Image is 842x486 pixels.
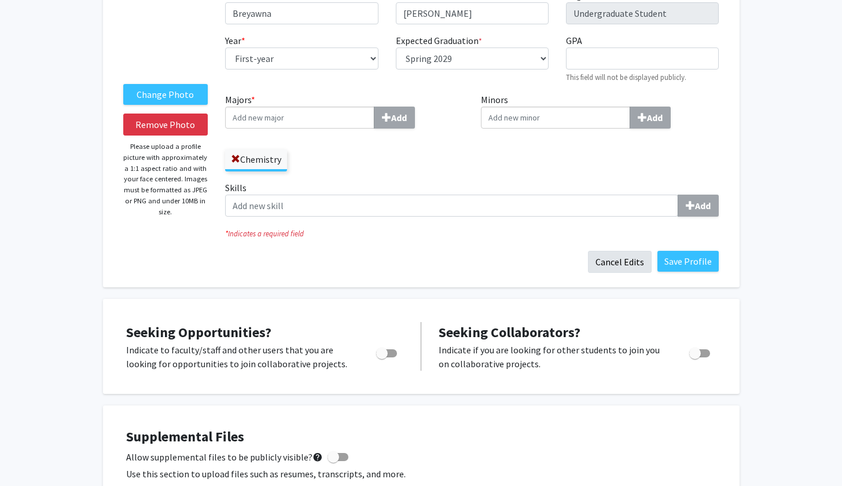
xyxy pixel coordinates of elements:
[481,93,719,129] label: Minors
[126,323,271,341] span: Seeking Opportunities?
[657,251,719,272] button: Save Profile
[372,343,403,360] div: Toggle
[588,251,652,273] button: Cancel Edits
[225,181,719,217] label: Skills
[123,114,208,136] button: Remove Photo
[225,93,464,129] label: Majors
[439,343,667,371] p: Indicate if you are looking for other students to join you on collaborative projects.
[126,343,354,371] p: Indicate to faculty/staff and other users that you are looking for opportunities to join collabor...
[481,107,630,129] input: MinorsAdd
[566,34,582,47] label: GPA
[225,34,245,47] label: Year
[374,107,415,129] button: Majors*
[678,195,719,217] button: Skills
[225,149,287,169] label: Chemistry
[312,450,323,464] mat-icon: help
[685,343,716,360] div: Toggle
[566,72,686,82] small: This field will not be displayed publicly.
[695,200,711,211] b: Add
[126,467,716,481] p: Use this section to upload files such as resumes, transcripts, and more.
[391,112,407,123] b: Add
[126,450,323,464] span: Allow supplemental files to be publicly visible?
[630,107,671,129] button: Minors
[439,323,580,341] span: Seeking Collaborators?
[647,112,663,123] b: Add
[9,434,49,477] iframe: Chat
[225,107,374,129] input: Majors*Add
[396,34,482,47] label: Expected Graduation
[225,228,719,239] i: Indicates a required field
[225,195,678,217] input: SkillsAdd
[126,429,716,445] h4: Supplemental Files
[123,141,208,217] p: Please upload a profile picture with approximately a 1:1 aspect ratio and with your face centered...
[123,84,208,105] label: ChangeProfile Picture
